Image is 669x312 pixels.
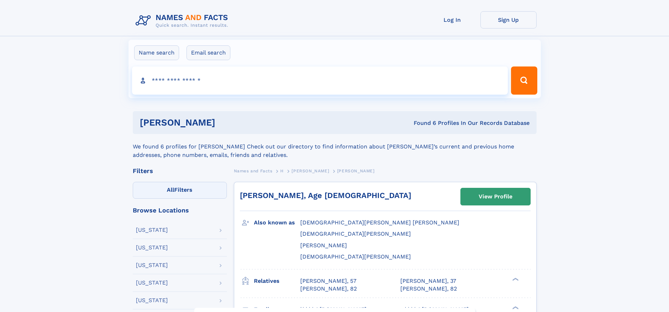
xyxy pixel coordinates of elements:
[300,253,411,260] span: [DEMOGRAPHIC_DATA][PERSON_NAME]
[136,280,168,286] div: [US_STATE]
[280,168,284,173] span: H
[133,182,227,199] label: Filters
[133,134,537,159] div: We found 6 profiles for [PERSON_NAME] Check out our directory to find information about [PERSON_N...
[291,166,329,175] a: [PERSON_NAME]
[240,191,411,200] a: [PERSON_NAME], Age [DEMOGRAPHIC_DATA]
[314,119,530,127] div: Found 6 Profiles In Our Records Database
[186,45,230,60] label: Email search
[132,66,508,95] input: search input
[400,277,456,285] a: [PERSON_NAME], 37
[136,245,168,250] div: [US_STATE]
[300,242,347,249] span: [PERSON_NAME]
[136,227,168,233] div: [US_STATE]
[134,45,179,60] label: Name search
[291,168,329,173] span: [PERSON_NAME]
[136,298,168,303] div: [US_STATE]
[400,285,457,293] a: [PERSON_NAME], 82
[136,262,168,268] div: [US_STATE]
[424,11,480,28] a: Log In
[133,207,227,214] div: Browse Locations
[511,305,519,310] div: ❯
[133,11,234,30] img: Logo Names and Facts
[300,285,357,293] a: [PERSON_NAME], 82
[133,168,227,174] div: Filters
[461,188,530,205] a: View Profile
[479,189,512,205] div: View Profile
[300,219,459,226] span: [DEMOGRAPHIC_DATA][PERSON_NAME] [PERSON_NAME]
[300,230,411,237] span: [DEMOGRAPHIC_DATA][PERSON_NAME]
[480,11,537,28] a: Sign Up
[280,166,284,175] a: H
[337,168,375,173] span: [PERSON_NAME]
[511,66,537,95] button: Search Button
[511,277,519,281] div: ❯
[234,166,273,175] a: Names and Facts
[167,186,174,193] span: All
[300,277,356,285] a: [PERSON_NAME], 57
[140,118,315,127] h1: [PERSON_NAME]
[254,217,300,229] h3: Also known as
[254,275,300,287] h3: Relatives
